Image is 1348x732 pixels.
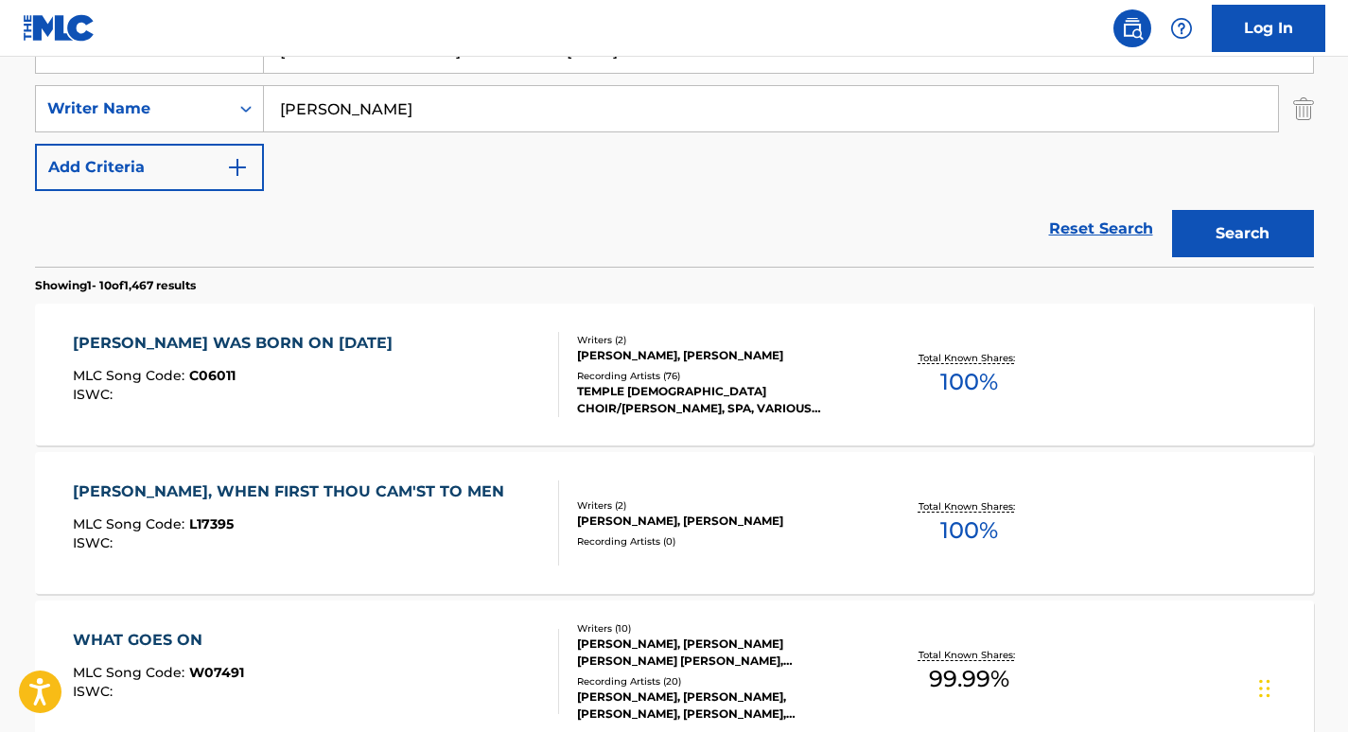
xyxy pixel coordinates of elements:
form: Search Form [35,26,1314,267]
button: Search [1172,210,1314,257]
div: [PERSON_NAME] WAS BORN ON [DATE] [73,332,402,355]
span: 100 % [940,365,998,399]
img: help [1170,17,1193,40]
span: ISWC : [73,386,117,403]
p: Showing 1 - 10 of 1,467 results [35,277,196,294]
img: search [1121,17,1144,40]
a: Reset Search [1040,208,1163,250]
div: TEMPLE [DEMOGRAPHIC_DATA] CHOIR/[PERSON_NAME], SPA, VARIOUS ARTISTS, [PERSON_NAME] & [PERSON_NAME... [577,383,863,417]
a: [PERSON_NAME], WHEN FIRST THOU CAM'ST TO MENMLC Song Code:L17395ISWC:Writers (2)[PERSON_NAME], [P... [35,452,1314,594]
span: MLC Song Code : [73,367,189,384]
div: Writers ( 2 ) [577,498,863,513]
span: C06011 [189,367,236,384]
span: 100 % [940,514,998,548]
div: Writers ( 2 ) [577,333,863,347]
div: Recording Artists ( 0 ) [577,534,863,549]
a: Log In [1212,5,1325,52]
span: MLC Song Code : [73,664,189,681]
img: 9d2ae6d4665cec9f34b9.svg [226,156,249,179]
p: Total Known Shares: [919,499,1020,514]
p: Total Known Shares: [919,351,1020,365]
div: [PERSON_NAME], [PERSON_NAME] [577,513,863,530]
div: [PERSON_NAME], [PERSON_NAME], [PERSON_NAME], [PERSON_NAME], [PERSON_NAME] [577,688,863,723]
img: Delete Criterion [1293,85,1314,132]
span: MLC Song Code : [73,515,189,532]
div: [PERSON_NAME], [PERSON_NAME] [PERSON_NAME] [PERSON_NAME], [PERSON_NAME] [PERSON_NAME], [PERSON_NA... [577,636,863,670]
span: 99.99 % [929,662,1009,696]
iframe: Chat Widget [1253,641,1348,732]
div: Drag [1259,660,1270,717]
a: [PERSON_NAME] WAS BORN ON [DATE]MLC Song Code:C06011ISWC:Writers (2)[PERSON_NAME], [PERSON_NAME]R... [35,304,1314,445]
div: Writer Name [47,97,218,120]
span: W07491 [189,664,244,681]
div: Recording Artists ( 20 ) [577,674,863,688]
div: Help [1163,9,1200,47]
span: ISWC : [73,683,117,700]
a: Public Search [1113,9,1151,47]
span: L17395 [189,515,234,532]
div: [PERSON_NAME], WHEN FIRST THOU CAM'ST TO MEN [73,480,514,503]
div: WHAT GOES ON [73,629,244,652]
div: Recording Artists ( 76 ) [577,369,863,383]
button: Add Criteria [35,144,264,191]
div: [PERSON_NAME], [PERSON_NAME] [577,347,863,364]
div: Writers ( 10 ) [577,621,863,636]
img: MLC Logo [23,14,96,42]
span: ISWC : [73,534,117,551]
p: Total Known Shares: [919,648,1020,662]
